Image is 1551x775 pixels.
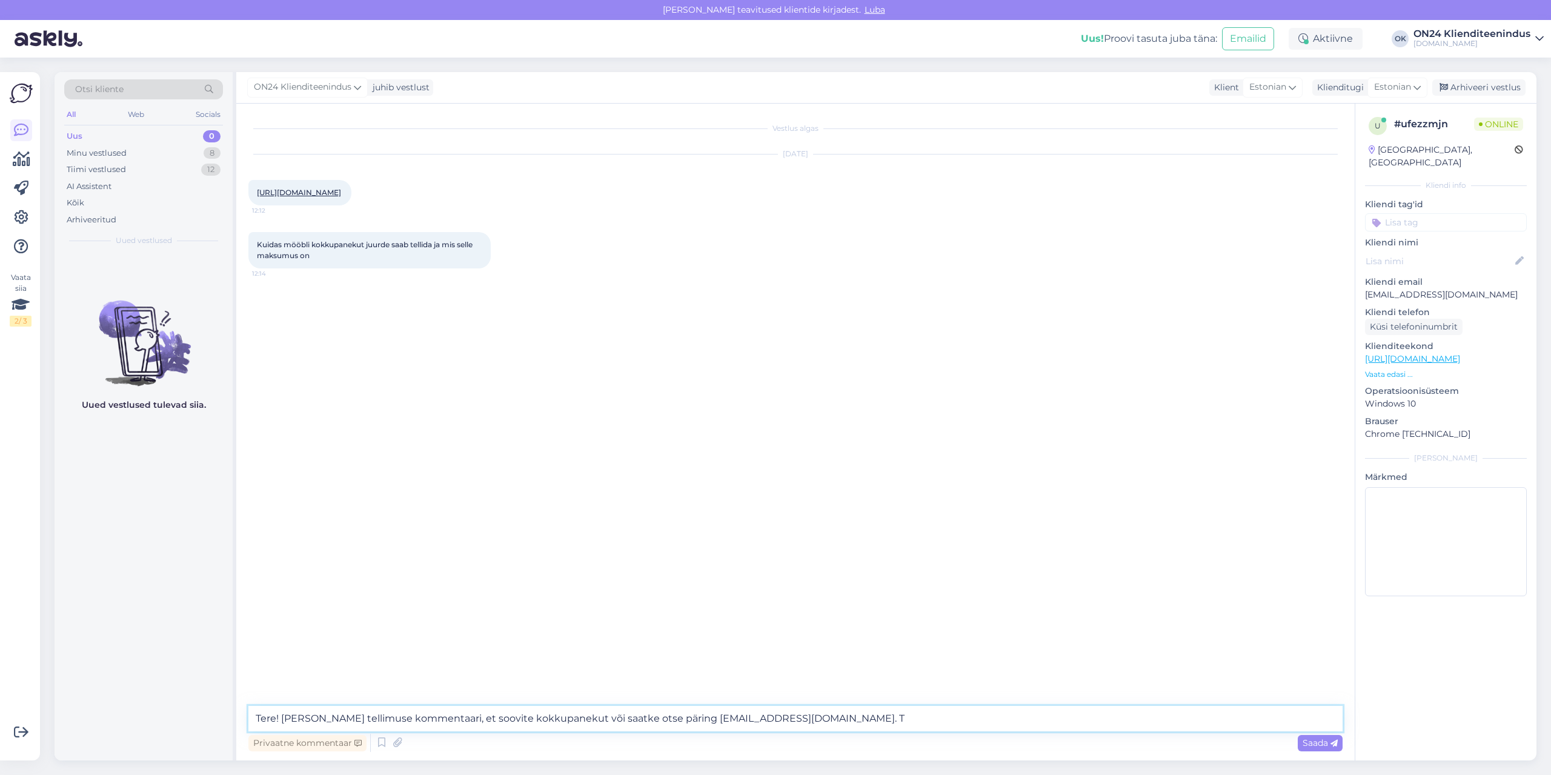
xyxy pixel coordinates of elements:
[368,81,430,94] div: juhib vestlust
[1209,81,1239,94] div: Klient
[1365,415,1527,428] p: Brauser
[1365,453,1527,464] div: [PERSON_NAME]
[67,130,82,142] div: Uus
[75,83,124,96] span: Otsi kliente
[1413,29,1530,39] div: ON24 Klienditeenindus
[125,107,147,122] div: Web
[67,164,126,176] div: Tiimi vestlused
[248,735,367,751] div: Privaatne kommentaar
[1365,369,1527,380] p: Vaata edasi ...
[1365,213,1527,231] input: Lisa tag
[1081,33,1104,44] b: Uus!
[861,4,889,15] span: Luba
[252,269,297,278] span: 12:14
[67,197,84,209] div: Kõik
[1365,471,1527,484] p: Märkmed
[1374,81,1411,94] span: Estonian
[248,123,1343,134] div: Vestlus algas
[1365,198,1527,211] p: Kliendi tag'id
[257,240,474,260] span: Kuidas mööbli kokkupanekut juurde saab tellida ja mis selle maksumus on
[10,316,32,327] div: 2 / 3
[116,235,172,246] span: Uued vestlused
[193,107,223,122] div: Socials
[1365,428,1527,441] p: Chrome [TECHNICAL_ID]
[1081,32,1217,46] div: Proovi tasuta juba täna:
[1365,288,1527,301] p: [EMAIL_ADDRESS][DOMAIN_NAME]
[1365,236,1527,249] p: Kliendi nimi
[1365,340,1527,353] p: Klienditeekond
[1365,306,1527,319] p: Kliendi telefon
[1222,27,1274,50] button: Emailid
[1474,118,1523,131] span: Online
[55,279,233,388] img: No chats
[1312,81,1364,94] div: Klienditugi
[1413,29,1544,48] a: ON24 Klienditeenindus[DOMAIN_NAME]
[10,272,32,327] div: Vaata siia
[1365,319,1463,335] div: Küsi telefoninumbrit
[82,399,206,411] p: Uued vestlused tulevad siia.
[1365,180,1527,191] div: Kliendi info
[67,147,127,159] div: Minu vestlused
[1303,737,1338,748] span: Saada
[1432,79,1526,96] div: Arhiveeri vestlus
[248,148,1343,159] div: [DATE]
[1394,117,1474,131] div: # ufezzmjn
[1249,81,1286,94] span: Estonian
[1365,353,1460,364] a: [URL][DOMAIN_NAME]
[1413,39,1530,48] div: [DOMAIN_NAME]
[1365,385,1527,397] p: Operatsioonisüsteem
[67,214,116,226] div: Arhiveeritud
[248,706,1343,731] textarea: Tere! [PERSON_NAME] tellimuse kommentaari, et soovite kokkupanekut või saatke otse päring [EMAIL_...
[67,181,111,193] div: AI Assistent
[1392,30,1409,47] div: OK
[1365,276,1527,288] p: Kliendi email
[1366,254,1513,268] input: Lisa nimi
[1365,397,1527,410] p: Windows 10
[201,164,221,176] div: 12
[257,188,341,197] a: [URL][DOMAIN_NAME]
[10,82,33,105] img: Askly Logo
[1375,121,1381,130] span: u
[252,206,297,215] span: 12:12
[204,147,221,159] div: 8
[64,107,78,122] div: All
[1289,28,1363,50] div: Aktiivne
[254,81,351,94] span: ON24 Klienditeenindus
[203,130,221,142] div: 0
[1369,144,1515,169] div: [GEOGRAPHIC_DATA], [GEOGRAPHIC_DATA]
